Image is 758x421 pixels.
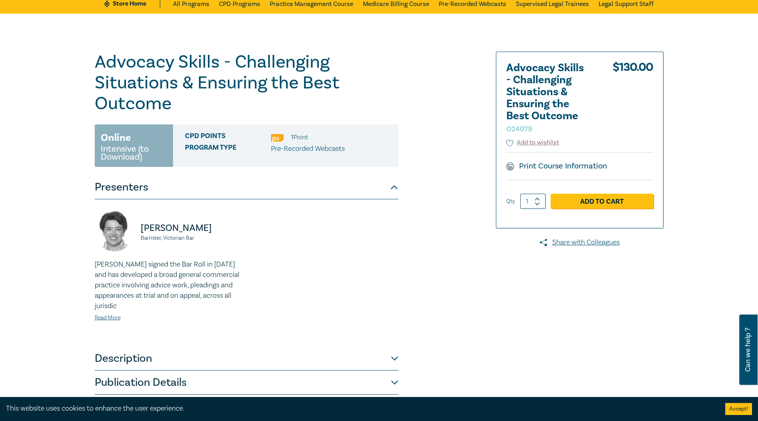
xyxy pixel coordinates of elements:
[95,52,398,114] h1: Advocacy Skills - Challenging Situations & Ensuring the Best Outcome
[95,347,398,371] button: Description
[506,138,559,147] button: Add to wishlist
[506,124,532,134] small: O24079
[725,403,752,415] button: Accept cookies
[271,134,284,142] img: Professional Skills
[506,161,607,171] a: Print Course Information
[95,211,135,251] img: https://s3.ap-southeast-2.amazonaws.com/leo-cussen-store-production-content/Contacts/Kate%20Ander...
[551,194,653,209] a: Add to Cart
[271,144,345,154] p: Pre-Recorded Webcasts
[506,62,594,134] h2: Advocacy Skills - Challenging Situations & Ensuring the Best Outcome
[101,145,167,161] small: Intensive (to Download)
[95,371,398,395] button: Publication Details
[185,132,271,142] span: CPD Points
[95,175,398,199] button: Presenters
[744,319,752,380] span: Can we help ?
[141,235,242,241] small: Barrister, Victorian Bar
[185,144,271,154] span: Program type
[101,130,131,145] h3: Online
[520,194,546,209] input: 1
[506,197,515,206] label: Qty
[613,62,653,138] div: $ 130.00
[95,314,121,321] a: Read More
[291,132,308,142] li: 1 Point
[496,237,664,248] a: Share with Colleagues
[6,403,713,414] div: This website uses cookies to enhance the user experience.
[95,259,242,311] p: [PERSON_NAME] signed the Bar Roll in [DATE] and has developed a broad general commercial practice...
[141,222,242,235] p: [PERSON_NAME]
